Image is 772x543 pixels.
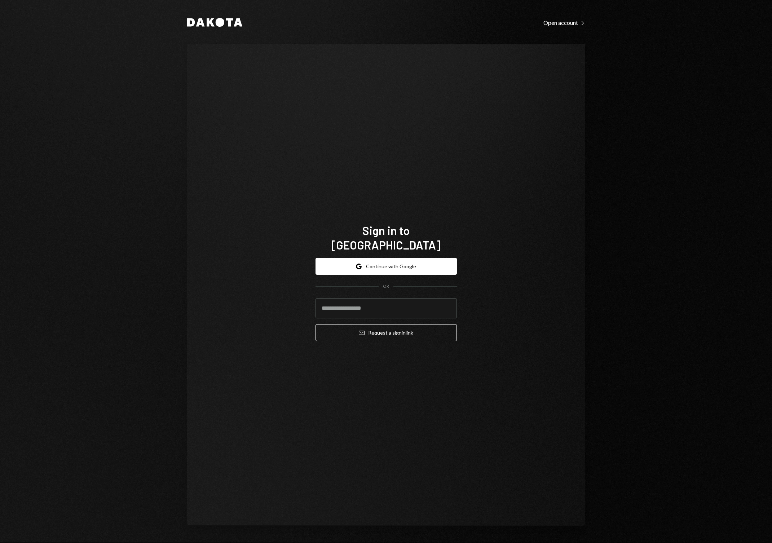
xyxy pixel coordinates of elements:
[316,324,457,341] button: Request a signinlink
[316,258,457,275] button: Continue with Google
[543,19,585,26] div: Open account
[543,18,585,26] a: Open account
[383,283,389,290] div: OR
[316,223,457,252] h1: Sign in to [GEOGRAPHIC_DATA]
